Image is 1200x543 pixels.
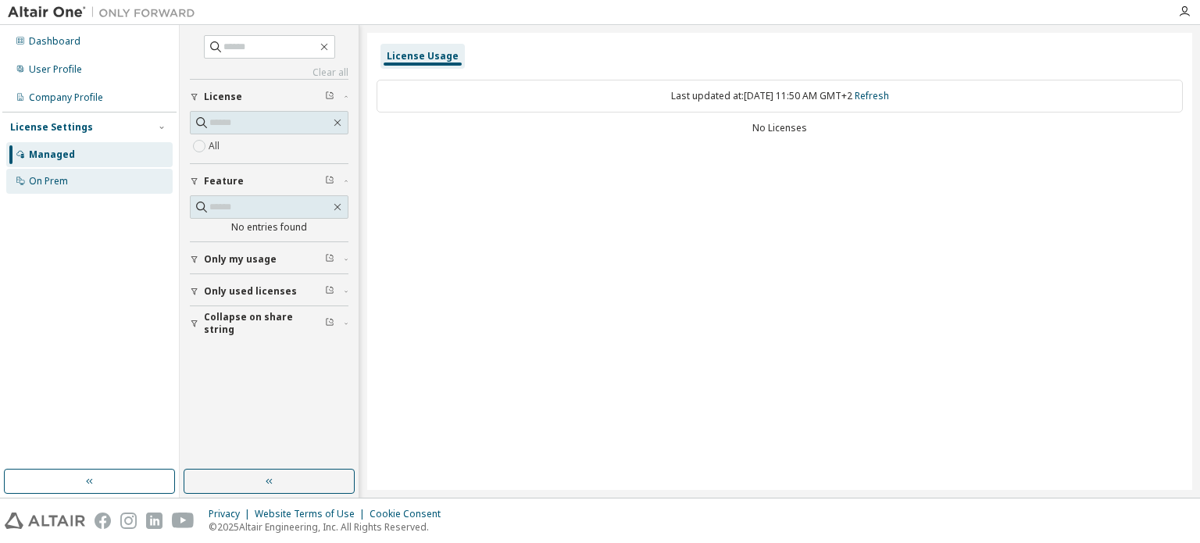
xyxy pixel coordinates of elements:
img: instagram.svg [120,513,137,529]
div: License Usage [387,50,459,63]
div: User Profile [29,63,82,76]
span: Feature [204,175,244,188]
span: Only my usage [204,253,277,266]
span: Collapse on share string [204,311,325,336]
span: License [204,91,242,103]
span: Clear filter [325,253,334,266]
button: Feature [190,164,348,198]
img: Altair One [8,5,203,20]
div: Company Profile [29,91,103,104]
img: facebook.svg [95,513,111,529]
span: Clear filter [325,285,334,298]
div: Privacy [209,508,255,520]
p: © 2025 Altair Engineering, Inc. All Rights Reserved. [209,520,450,534]
div: Dashboard [29,35,80,48]
span: Clear filter [325,175,334,188]
button: Only used licenses [190,274,348,309]
div: Last updated at: [DATE] 11:50 AM GMT+2 [377,80,1183,113]
button: Collapse on share string [190,306,348,341]
a: Clear all [190,66,348,79]
button: License [190,80,348,114]
div: On Prem [29,175,68,188]
label: All [209,137,223,155]
a: Refresh [855,89,889,102]
div: No entries found [190,221,348,234]
button: Only my usage [190,242,348,277]
span: Only used licenses [204,285,297,298]
img: linkedin.svg [146,513,162,529]
div: Managed [29,148,75,161]
img: altair_logo.svg [5,513,85,529]
div: Website Terms of Use [255,508,370,520]
div: License Settings [10,121,93,134]
img: youtube.svg [172,513,195,529]
div: Cookie Consent [370,508,450,520]
div: No Licenses [377,122,1183,134]
span: Clear filter [325,317,334,330]
span: Clear filter [325,91,334,103]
